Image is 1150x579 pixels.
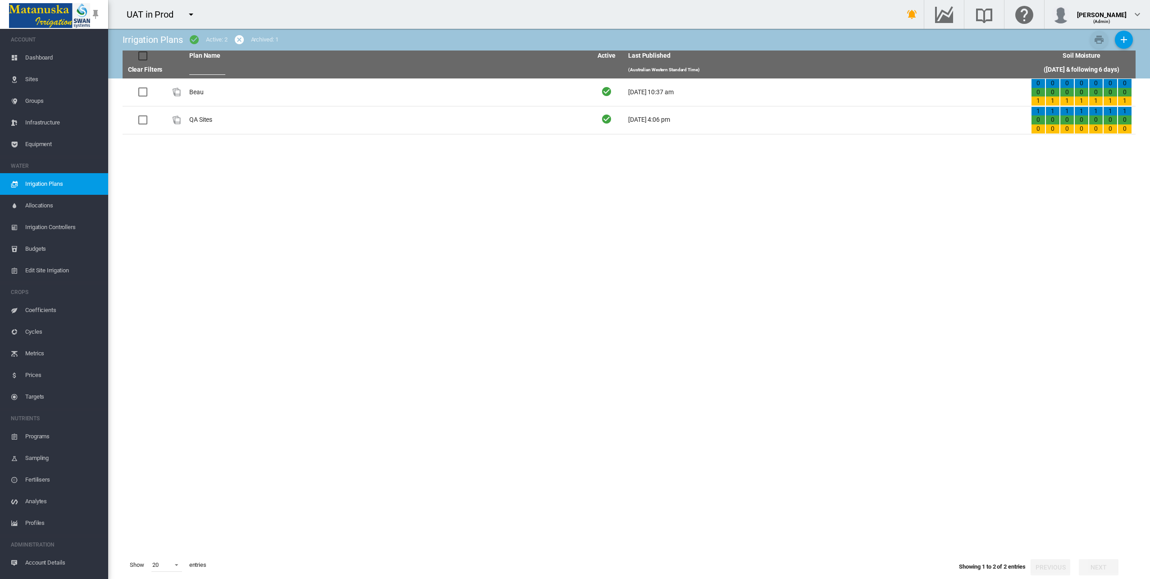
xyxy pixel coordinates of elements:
[25,343,101,364] span: Metrics
[1115,31,1133,49] button: Add New Plan
[11,32,101,47] span: ACCOUNT
[1046,96,1059,106] div: 1
[1075,88,1088,97] div: 0
[11,411,101,426] span: NUTRIENTS
[186,9,196,20] md-icon: icon-menu-down
[25,299,101,321] span: Coefficients
[1104,115,1117,124] div: 0
[1060,115,1074,124] div: 0
[1089,115,1103,124] div: 0
[1090,31,1108,49] button: Print Irrigation Plans
[625,61,1027,78] th: (Australian Western Standard Time)
[25,173,101,195] span: Irrigation Plans
[1060,79,1074,88] div: 0
[186,78,589,106] td: Beau
[1046,115,1059,124] div: 0
[25,238,101,260] span: Budgets
[11,538,101,552] span: ADMINISTRATION
[973,9,995,20] md-icon: Search the knowledge base
[1075,96,1088,106] div: 1
[25,69,101,90] span: Sites
[1075,115,1088,124] div: 0
[206,36,227,44] div: Active: 2
[25,512,101,534] span: Profiles
[959,563,1026,570] span: Showing 1 to 2 of 2 entries
[25,364,101,386] span: Prices
[25,552,101,574] span: Account Details
[1089,107,1103,116] div: 1
[1031,107,1045,116] div: 1
[182,5,200,23] button: icon-menu-down
[1089,96,1103,106] div: 1
[1089,88,1103,97] div: 0
[1075,107,1088,116] div: 1
[11,159,101,173] span: WATER
[1132,9,1143,20] md-icon: icon-chevron-down
[11,285,101,299] span: CROPS
[1118,88,1132,97] div: 0
[907,9,917,20] md-icon: icon-bell-ring
[1027,51,1136,61] th: Soil Moisture
[25,321,101,343] span: Cycles
[127,8,182,21] div: UAT in Prod
[25,386,101,408] span: Targets
[1013,9,1035,20] md-icon: Click here for help
[25,195,101,216] span: Allocations
[1031,96,1045,106] div: 1
[903,5,921,23] button: icon-bell-ring
[1104,107,1117,116] div: 1
[25,469,101,491] span: Fertilisers
[1046,124,1059,133] div: 0
[1118,79,1132,88] div: 0
[1046,88,1059,97] div: 0
[186,106,589,134] td: QA Sites
[90,9,101,20] md-icon: icon-pin
[1104,79,1117,88] div: 0
[25,133,101,155] span: Equipment
[625,78,1027,106] td: [DATE] 10:37 am
[1089,79,1103,88] div: 0
[25,260,101,281] span: Edit Site Irrigation
[1060,96,1074,106] div: 1
[1046,79,1059,88] div: 0
[25,491,101,512] span: Analytes
[933,9,955,20] md-icon: Go to the Data Hub
[1031,79,1045,88] div: 0
[1060,88,1074,97] div: 0
[625,106,1027,134] td: [DATE] 4:06 pm
[251,36,278,44] div: Archived: 1
[1060,107,1074,116] div: 1
[25,47,101,69] span: Dashboard
[1046,107,1059,116] div: 1
[25,216,101,238] span: Irrigation Controllers
[171,87,182,97] img: product-image-placeholder.png
[25,90,101,112] span: Groups
[1104,88,1117,97] div: 0
[123,33,183,46] div: Irrigation Plans
[1089,124,1103,133] div: 0
[1118,107,1132,116] div: 1
[1093,19,1111,24] span: (Admin)
[1027,78,1136,106] td: 0 0 1 0 0 1 0 0 1 0 0 1 0 0 1 0 0 1 0 0 1
[128,66,163,73] a: Clear Filters
[189,34,200,45] md-icon: icon-checkbox-marked-circle
[25,426,101,447] span: Programs
[1031,124,1045,133] div: 0
[1075,124,1088,133] div: 0
[1094,34,1104,45] md-icon: icon-printer
[1118,124,1132,133] div: 0
[25,447,101,469] span: Sampling
[9,3,90,28] img: Matanuska_LOGO.png
[1060,124,1074,133] div: 0
[186,557,210,573] span: entries
[186,51,589,61] th: Plan Name
[1031,88,1045,97] div: 0
[234,34,245,45] md-icon: icon-cancel
[171,87,182,97] div: Plan Id: 7523
[171,115,182,125] div: Plan Id: 33427
[25,112,101,133] span: Infrastructure
[589,51,625,61] th: Active
[152,561,159,568] div: 20
[1031,559,1070,575] button: Previous
[126,557,148,573] span: Show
